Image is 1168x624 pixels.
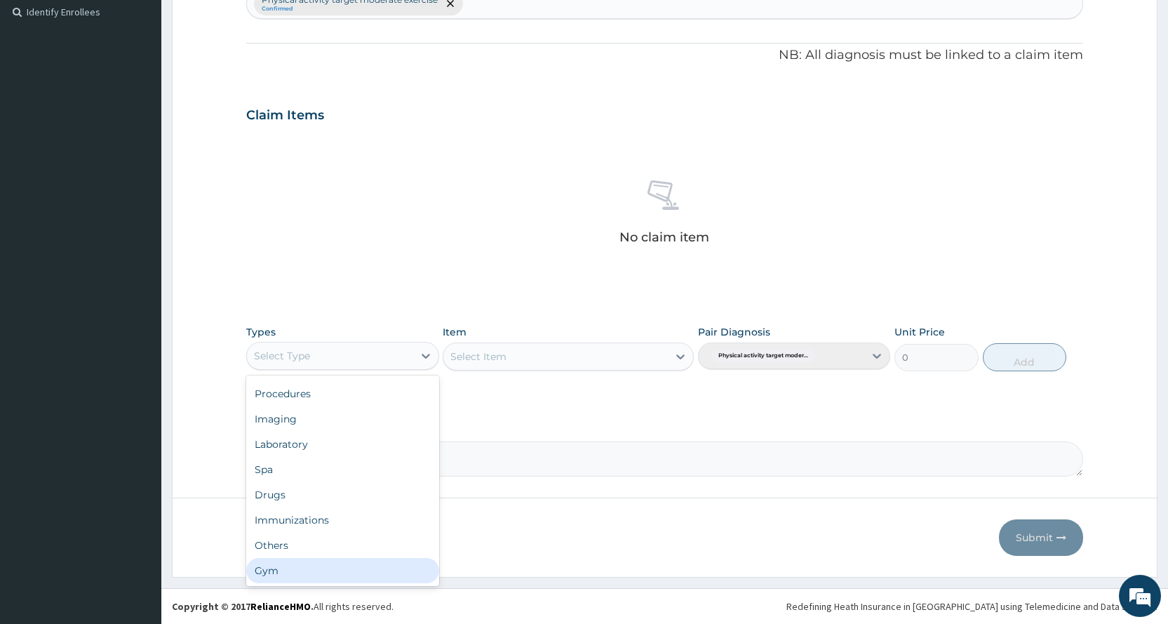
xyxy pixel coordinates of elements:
[999,519,1083,556] button: Submit
[81,177,194,319] span: We're online!
[246,108,324,124] h3: Claim Items
[246,326,276,338] label: Types
[246,422,1083,434] label: Comment
[246,381,438,406] div: Procedures
[161,588,1168,624] footer: All rights reserved.
[698,325,770,339] label: Pair Diagnosis
[246,507,438,533] div: Immunizations
[246,533,438,558] div: Others
[230,7,264,41] div: Minimize live chat window
[619,230,709,244] p: No claim item
[246,457,438,482] div: Spa
[73,79,236,97] div: Chat with us now
[443,325,466,339] label: Item
[7,383,267,432] textarea: Type your message and hit 'Enter'
[983,343,1066,371] button: Add
[26,70,57,105] img: d_794563401_company_1708531726252_794563401
[894,325,945,339] label: Unit Price
[246,432,438,457] div: Laboratory
[246,406,438,432] div: Imaging
[246,46,1083,65] p: NB: All diagnosis must be linked to a claim item
[786,599,1157,613] div: Redefining Heath Insurance in [GEOGRAPHIC_DATA] using Telemedicine and Data Science!
[172,600,314,613] strong: Copyright © 2017 .
[250,600,311,613] a: RelianceHMO
[246,558,438,583] div: Gym
[246,482,438,507] div: Drugs
[254,349,310,363] div: Select Type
